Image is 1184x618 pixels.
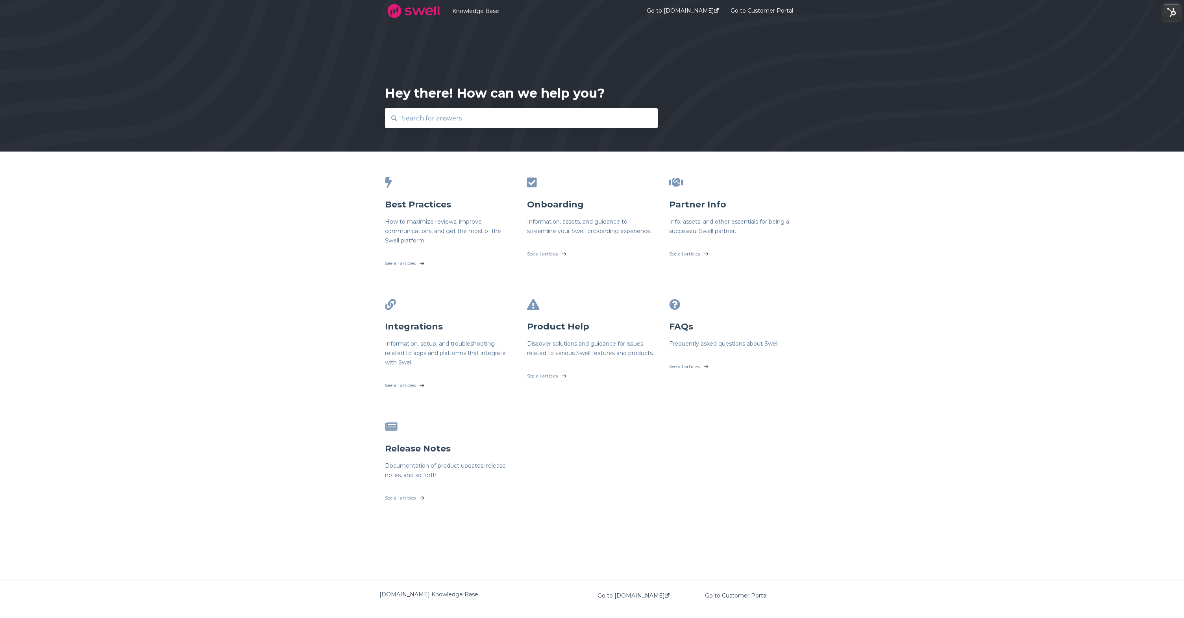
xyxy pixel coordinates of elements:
h3: Best Practices [385,199,515,211]
h6: Information, setup, and troubleshooting related to apps and platforms that integrate with Swell. [385,339,515,367]
a: See all articles [385,252,515,271]
a: See all articles [385,486,515,506]
h3: Release Notes [385,443,515,455]
input: Search for answers [397,110,646,127]
h6: How to maximize reviews, improve communications, and get the most of the Swell platform. [385,217,515,245]
h6: Information, assets, and guidance to streamline your Swell onboarding experience. [527,217,657,236]
h6: Info, assets, and other essentials for being a successful Swell partner. [669,217,799,236]
a: Knowledge Base [452,7,623,15]
a: See all articles [527,364,657,384]
h6: Discover solutions and guidance for issues related to various Swell features and products. [527,339,657,358]
span:  [527,177,537,188]
h6: Documentation of product updates, release notes, and so forth. [385,461,515,480]
span:  [669,177,683,188]
h3: Integrations [385,321,515,333]
h6: Frequently asked questions about Swell. [669,339,799,348]
a: See all articles [527,242,657,262]
h3: Onboarding [527,199,657,211]
div: [DOMAIN_NAME] Knowledge Base [379,590,592,599]
h3: Product Help [527,321,657,333]
span:  [527,299,540,310]
a: See all articles [385,374,515,393]
a: See all articles [669,355,799,374]
h3: FAQs [669,321,799,333]
div: Hey there! How can we help you? [385,85,605,102]
span:  [385,421,398,432]
h3: Partner Info [669,199,799,211]
img: HubSpot Tools Menu Toggle [1164,4,1180,20]
img: company logo [385,1,442,21]
span:  [385,177,392,188]
a: Go to Customer Portal [705,592,768,599]
span:  [385,299,396,310]
a: Go to [DOMAIN_NAME] [598,592,670,599]
a: See all articles [669,242,799,262]
span:  [669,299,680,310]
